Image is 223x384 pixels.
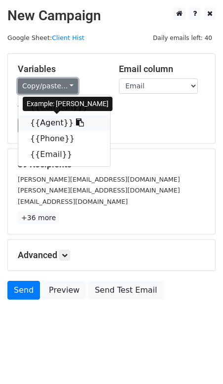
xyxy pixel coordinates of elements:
[18,159,205,170] h5: 39 Recipients
[18,131,110,147] a: {{Phone}}
[18,198,128,205] small: [EMAIL_ADDRESS][DOMAIN_NAME]
[18,147,110,162] a: {{Email}}
[119,64,205,75] h5: Email column
[7,34,84,41] small: Google Sheet:
[18,212,59,224] a: +36 more
[174,337,223,384] iframe: Chat Widget
[7,281,40,300] a: Send
[88,281,163,300] a: Send Test Email
[149,34,216,41] a: Daily emails left: 40
[18,99,110,115] a: {{Company}}
[52,34,84,41] a: Client Hist
[23,97,112,111] div: Example: [PERSON_NAME]
[18,64,104,75] h5: Variables
[18,115,110,131] a: {{Agent}}
[42,281,86,300] a: Preview
[149,33,216,43] span: Daily emails left: 40
[18,187,180,194] small: [PERSON_NAME][EMAIL_ADDRESS][DOMAIN_NAME]
[18,250,205,261] h5: Advanced
[7,7,216,24] h2: New Campaign
[18,176,180,183] small: [PERSON_NAME][EMAIL_ADDRESS][DOMAIN_NAME]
